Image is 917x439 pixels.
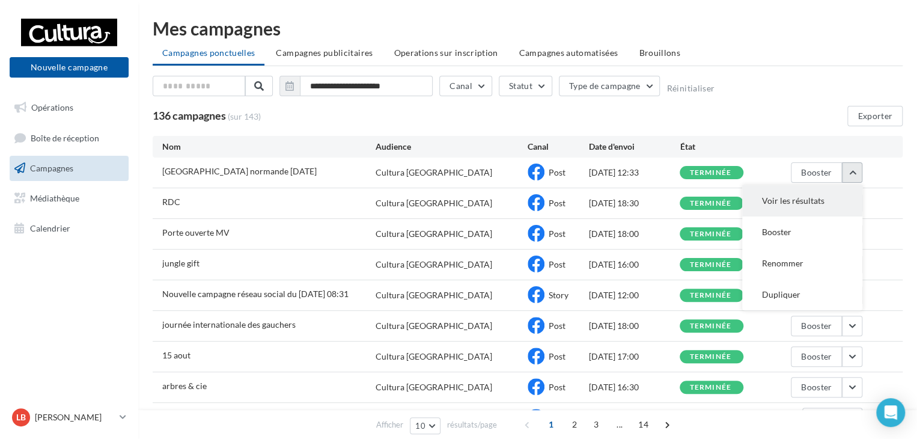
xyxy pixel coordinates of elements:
[162,350,190,360] span: 15 aout
[376,141,528,153] div: Audience
[519,48,618,58] span: Campagnes automatisées
[162,381,207,391] span: arbres & cie
[549,198,565,208] span: Post
[376,167,492,179] div: Cultura [GEOGRAPHIC_DATA]
[376,228,492,240] div: Cultura [GEOGRAPHIC_DATA]
[689,322,731,330] div: terminée
[447,419,497,431] span: résultats/page
[689,230,731,238] div: terminée
[528,141,588,153] div: Canal
[791,346,842,367] button: Booster
[549,167,565,177] span: Post
[549,321,565,331] span: Post
[549,290,568,300] span: Story
[802,408,862,428] button: Actions
[689,353,731,361] div: terminée
[588,228,680,240] div: [DATE] 18:00
[549,229,565,239] span: Post
[162,289,349,299] span: Nouvelle campagne réseau social du 11-08-2025 08:31
[588,197,680,209] div: [DATE] 18:30
[7,216,131,241] a: Calendrier
[588,167,680,179] div: [DATE] 12:33
[394,48,498,58] span: Operations sur inscription
[689,384,731,391] div: terminée
[588,259,680,271] div: [DATE] 16:00
[689,261,731,269] div: terminée
[376,419,403,431] span: Afficher
[30,223,70,233] span: Calendrier
[565,415,584,434] span: 2
[689,169,731,177] div: terminée
[742,185,862,216] button: Voir les résultats
[586,415,606,434] span: 3
[376,197,492,209] div: Cultura [GEOGRAPHIC_DATA]
[666,84,714,93] button: Réinitialiser
[791,162,842,183] button: Booster
[742,279,862,310] button: Dupliquer
[276,48,373,58] span: Campagnes publicitaires
[415,421,425,431] span: 10
[549,382,565,392] span: Post
[499,76,552,96] button: Statut
[439,76,492,96] button: Canal
[162,319,296,330] span: journée internationale des gauchers
[162,197,180,207] span: RDC
[376,381,492,393] div: Cultura [GEOGRAPHIC_DATA]
[376,259,492,271] div: Cultura [GEOGRAPHIC_DATA]
[588,381,680,393] div: [DATE] 16:30
[10,57,129,78] button: Nouvelle campagne
[588,289,680,301] div: [DATE] 12:00
[742,216,862,248] button: Booster
[376,289,492,301] div: Cultura [GEOGRAPHIC_DATA]
[791,377,842,398] button: Booster
[559,76,660,96] button: Type de campagne
[588,141,680,153] div: Date d'envoi
[680,141,771,153] div: État
[689,292,731,299] div: terminée
[7,186,131,211] a: Médiathèque
[228,111,261,123] span: (sur 143)
[610,415,629,434] span: ...
[588,351,680,363] div: [DATE] 17:00
[162,227,230,238] span: Porte ouverte MV
[791,316,842,336] button: Booster
[876,398,905,427] div: Open Intercom Messenger
[689,200,731,207] div: terminée
[847,106,903,126] button: Exporter
[31,132,99,143] span: Boîte de réception
[376,320,492,332] div: Cultura [GEOGRAPHIC_DATA]
[153,109,226,122] span: 136 campagnes
[162,166,317,176] span: Suisse normande samedi
[7,95,131,120] a: Opérations
[742,248,862,279] button: Renommer
[162,258,200,268] span: jungle gift
[549,351,565,361] span: Post
[410,417,440,434] button: 10
[639,48,680,58] span: Brouillons
[376,351,492,363] div: Cultura [GEOGRAPHIC_DATA]
[30,193,79,203] span: Médiathèque
[549,259,565,269] span: Post
[16,411,26,423] span: LB
[588,320,680,332] div: [DATE] 18:00
[35,411,115,423] p: [PERSON_NAME]
[541,415,561,434] span: 1
[153,19,903,37] div: Mes campagnes
[10,406,129,429] a: LB [PERSON_NAME]
[162,141,376,153] div: Nom
[633,415,653,434] span: 14
[31,102,73,112] span: Opérations
[7,156,131,181] a: Campagnes
[30,163,73,173] span: Campagnes
[7,125,131,151] a: Boîte de réception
